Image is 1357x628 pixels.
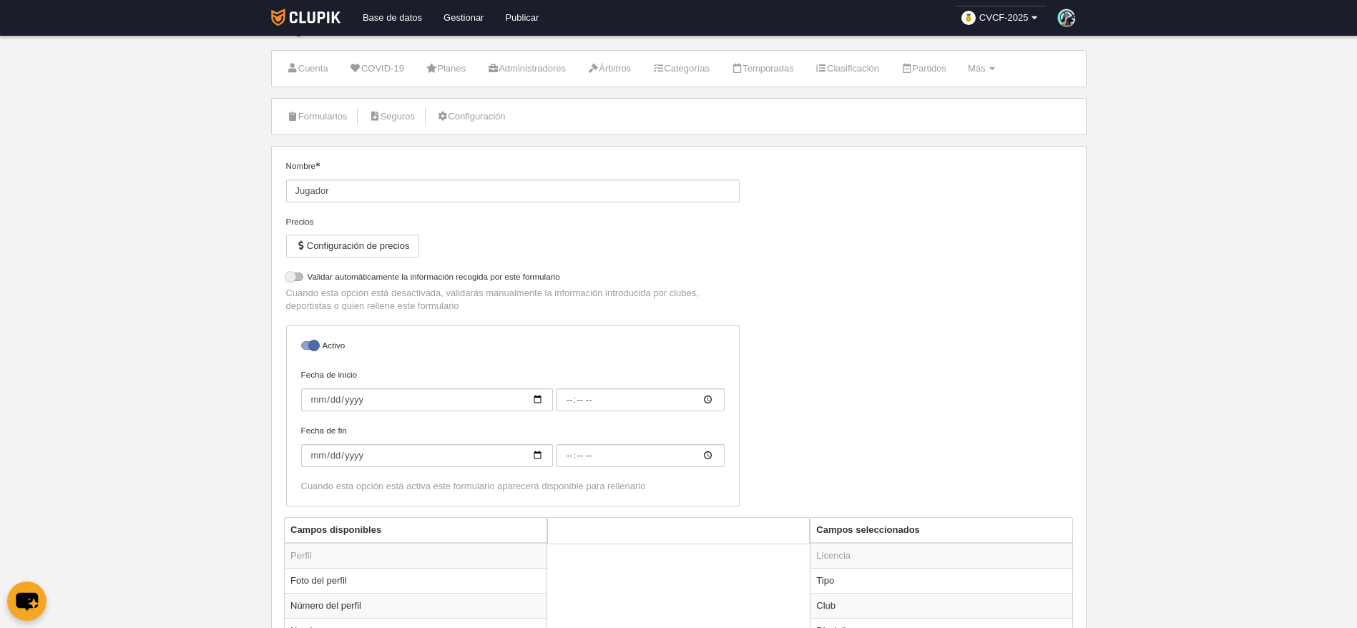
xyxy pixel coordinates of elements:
span: CVCF-2025 [979,11,1029,25]
label: Validar automáticamente la información recogida por este formulario [286,270,740,287]
a: Categorías [645,58,717,79]
td: Club [810,593,1072,618]
img: organizador.30x30.png [961,11,976,25]
a: Planes [418,58,474,79]
a: Partidos [893,58,954,79]
input: Fecha de inicio [301,388,553,411]
th: Campos disponibles [285,518,547,543]
label: Nombre [286,160,740,202]
td: Tipo [810,568,1072,593]
td: Perfil [285,543,547,569]
a: Clasificación [808,58,887,79]
td: Foto del perfil [285,568,547,593]
a: Administradores [479,58,574,79]
td: Número del perfil [285,593,547,618]
a: CVCF-2025 [956,6,1047,30]
input: Fecha de fin [301,444,553,467]
input: Nombre [286,180,740,202]
img: PaoBqShlDZri.30x30.jpg [1057,9,1076,27]
label: Fecha de fin [301,424,725,467]
span: Más [968,63,986,74]
a: Árbitros [579,58,639,79]
div: Cuando esta opción está activa este formulario aparecerá disponible para rellenarlo [301,480,725,493]
button: Configuración de precios [286,235,419,257]
a: Temporadas [723,58,802,79]
p: Cuando esta opción está desactivada, validarás manualmente la información introducida por clubes,... [286,287,740,313]
td: Licencia [810,543,1072,569]
a: Cuenta [279,58,336,79]
div: Configuración [271,25,1087,50]
label: Fecha de inicio [301,368,725,411]
div: Precios [286,215,740,228]
a: Configuración [428,106,513,127]
input: Fecha de fin [557,444,725,467]
a: Seguros [361,106,423,127]
img: Clupik [271,9,341,26]
a: COVID-19 [342,58,412,79]
button: chat-button [7,582,46,621]
th: Campos seleccionados [810,518,1072,543]
label: Activo [301,339,725,355]
input: Fecha de inicio [557,388,725,411]
a: Más [960,58,1003,79]
a: Formularios [279,106,356,127]
i: Obligatorio [315,162,320,167]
